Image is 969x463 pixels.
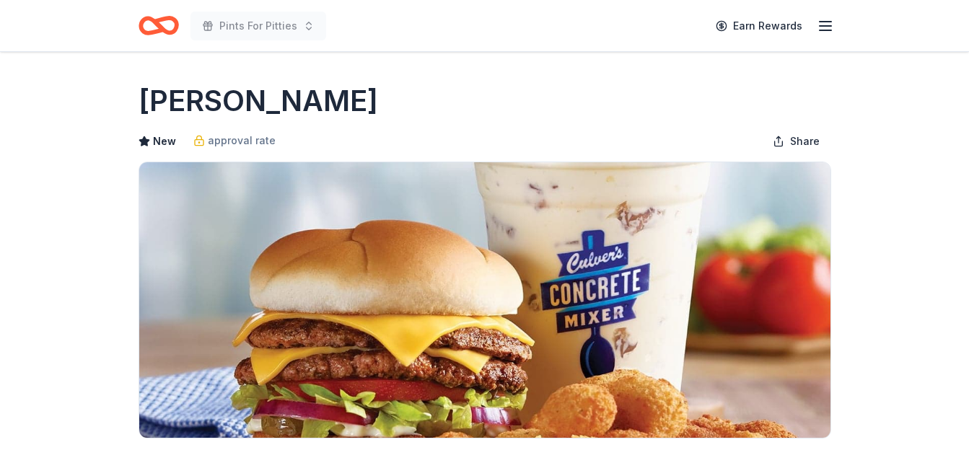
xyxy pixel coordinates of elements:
[139,9,179,43] a: Home
[139,81,378,121] h1: [PERSON_NAME]
[139,162,830,438] img: Image for Culver's
[761,127,831,156] button: Share
[153,133,176,150] span: New
[208,132,276,149] span: approval rate
[219,17,297,35] span: Pints For Pitties
[790,133,820,150] span: Share
[707,13,811,39] a: Earn Rewards
[190,12,326,40] button: Pints For Pitties
[193,132,276,149] a: approval rate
